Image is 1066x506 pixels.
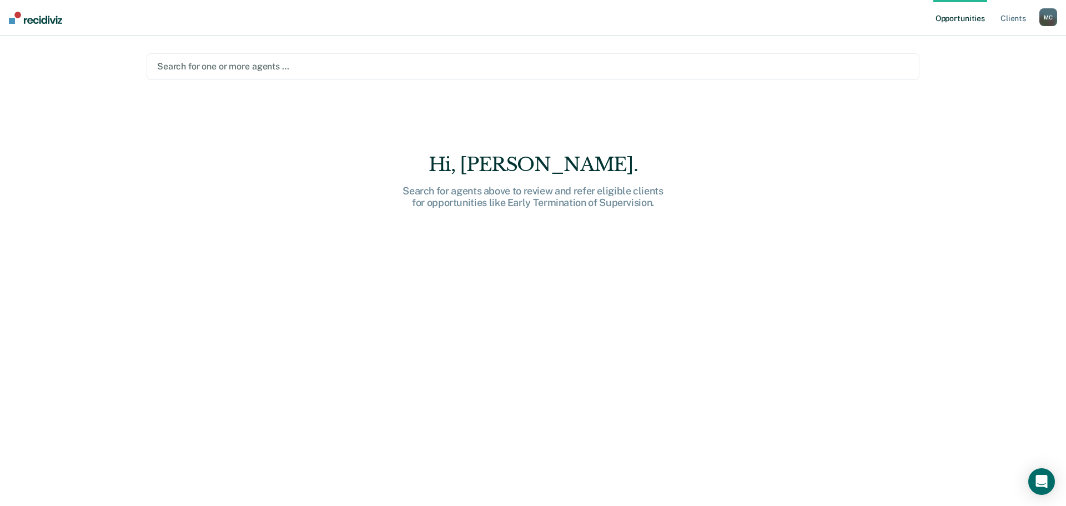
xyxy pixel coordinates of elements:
div: Open Intercom Messenger [1028,468,1055,495]
img: Recidiviz [9,12,62,24]
button: MC [1039,8,1057,26]
div: Search for agents above to review and refer eligible clients for opportunities like Early Termina... [355,185,711,209]
div: Hi, [PERSON_NAME]. [355,153,711,176]
div: M C [1039,8,1057,26]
